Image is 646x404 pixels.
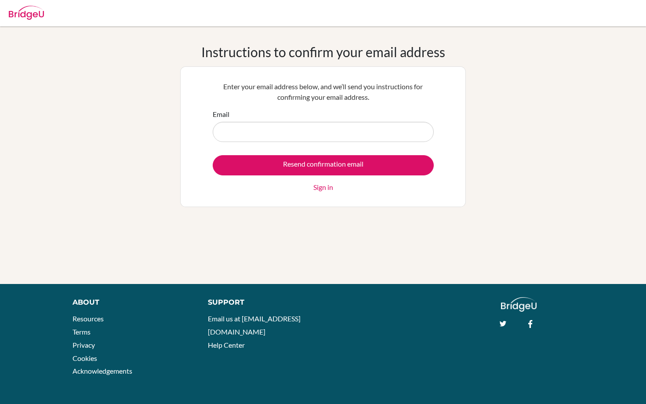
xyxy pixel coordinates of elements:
a: Terms [73,328,91,336]
a: Email us at [EMAIL_ADDRESS][DOMAIN_NAME] [208,314,301,336]
input: Resend confirmation email [213,155,434,175]
div: Support [208,297,314,308]
a: Cookies [73,354,97,362]
img: Bridge-U [9,6,44,20]
h1: Instructions to confirm your email address [201,44,445,60]
p: Enter your email address below, and we’ll send you instructions for confirming your email address. [213,81,434,102]
img: logo_white@2x-f4f0deed5e89b7ecb1c2cc34c3e3d731f90f0f143d5ea2071677605dd97b5244.png [501,297,537,312]
label: Email [213,109,229,120]
div: About [73,297,188,308]
a: Help Center [208,341,245,349]
a: Acknowledgements [73,367,132,375]
a: Sign in [313,182,333,193]
a: Resources [73,314,104,323]
a: Privacy [73,341,95,349]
